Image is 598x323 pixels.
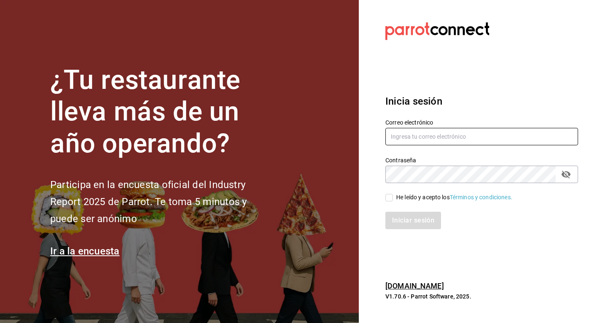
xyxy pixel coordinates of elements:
[385,128,578,145] input: Ingresa tu correo electrónico
[385,292,578,301] p: V1.70.6 - Parrot Software, 2025.
[385,119,578,125] label: Correo electrónico
[50,64,274,160] h1: ¿Tu restaurante lleva más de un año operando?
[50,176,274,227] h2: Participa en la encuesta oficial del Industry Report 2025 de Parrot. Te toma 5 minutos y puede se...
[559,167,573,181] button: passwordField
[50,245,120,257] a: Ir a la encuesta
[396,193,512,202] div: He leído y acepto los
[385,157,578,163] label: Contraseña
[385,94,578,109] h3: Inicia sesión
[385,281,444,290] a: [DOMAIN_NAME]
[450,194,512,201] a: Términos y condiciones.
